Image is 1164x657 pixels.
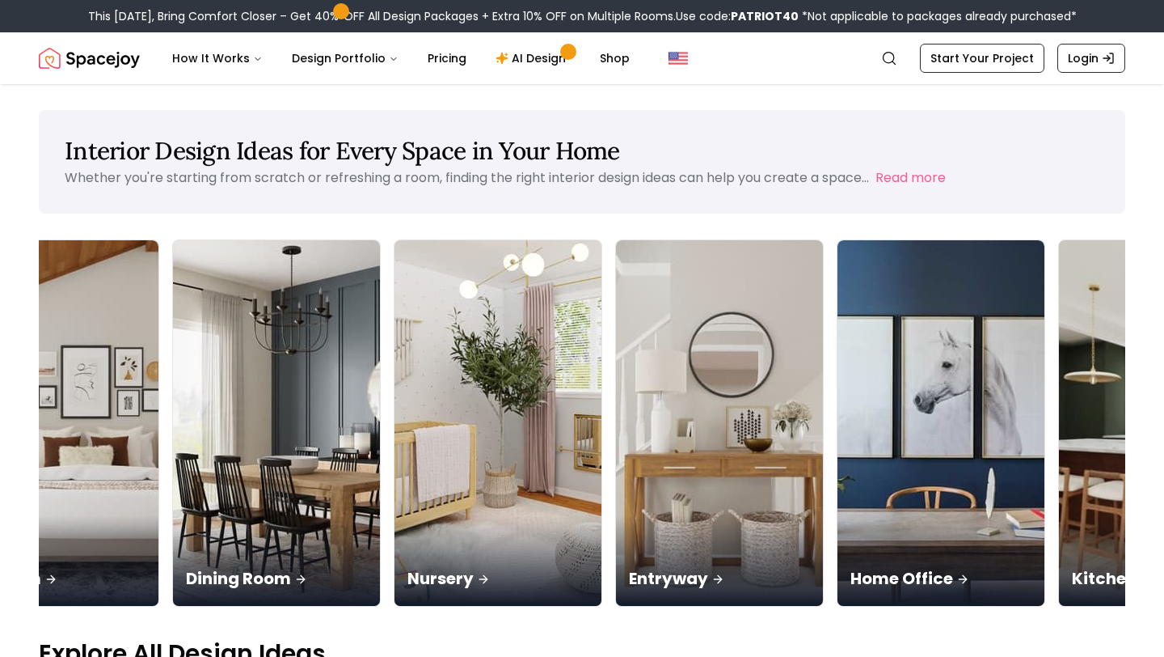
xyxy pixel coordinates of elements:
a: Login [1057,44,1125,73]
p: Whether you're starting from scratch or refreshing a room, finding the right interior design idea... [65,168,869,187]
button: How It Works [159,42,276,74]
a: Dining RoomDining Room [172,239,381,607]
a: AI Design [483,42,584,74]
p: Entryway [629,567,810,590]
a: Shop [587,42,643,74]
button: Read more [875,168,946,188]
img: Entryway [616,240,823,606]
nav: Main [159,42,643,74]
a: Spacejoy [39,42,140,74]
p: Dining Room [186,567,367,590]
span: Use code: [676,8,799,24]
img: Nursery [394,240,601,606]
a: Start Your Project [920,44,1044,73]
a: NurseryNursery [394,239,602,607]
a: Home OfficeHome Office [837,239,1045,607]
button: Design Portfolio [279,42,411,74]
img: Spacejoy Logo [39,42,140,74]
a: EntrywayEntryway [615,239,824,607]
nav: Global [39,32,1125,84]
p: Nursery [407,567,588,590]
p: Home Office [850,567,1031,590]
span: *Not applicable to packages already purchased* [799,8,1077,24]
a: Pricing [415,42,479,74]
div: This [DATE], Bring Comfort Closer – Get 40% OFF All Design Packages + Extra 10% OFF on Multiple R... [88,8,1077,24]
img: Home Office [837,240,1044,606]
h1: Interior Design Ideas for Every Space in Your Home [65,136,1099,165]
img: United States [668,49,688,68]
img: Dining Room [173,240,380,606]
b: PATRIOT40 [731,8,799,24]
